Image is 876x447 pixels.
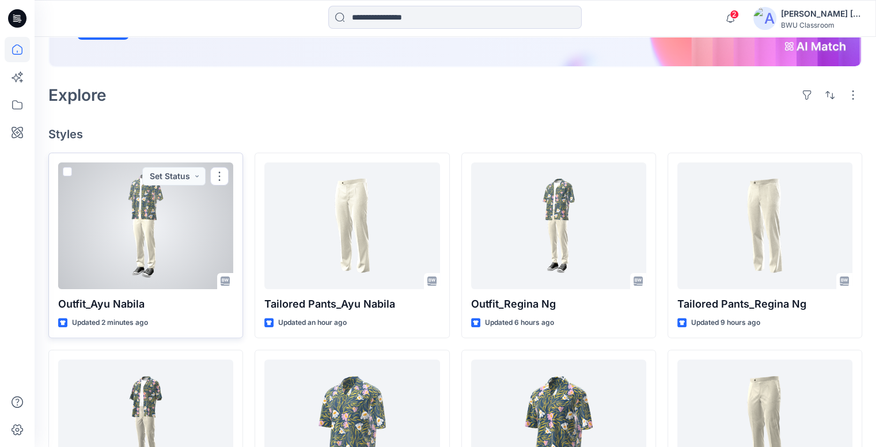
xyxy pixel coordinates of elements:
[485,317,554,329] p: Updated 6 hours ago
[48,86,107,104] h2: Explore
[471,296,646,312] p: Outfit_Regina Ng
[58,162,233,289] a: Outfit_Ayu Nabila
[730,10,739,19] span: 2
[48,127,862,141] h4: Styles
[753,7,776,30] img: avatar
[691,317,760,329] p: Updated 9 hours ago
[781,21,862,29] div: BWU Classroom
[72,317,148,329] p: Updated 2 minutes ago
[471,162,646,289] a: Outfit_Regina Ng
[677,296,852,312] p: Tailored Pants_Regina Ng
[781,7,862,21] div: [PERSON_NAME] [PERSON_NAME] [PERSON_NAME]
[278,317,347,329] p: Updated an hour ago
[264,296,439,312] p: Tailored Pants_Ayu Nabila
[58,296,233,312] p: Outfit_Ayu Nabila
[264,162,439,289] a: Tailored Pants_Ayu Nabila
[677,162,852,289] a: Tailored Pants_Regina Ng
